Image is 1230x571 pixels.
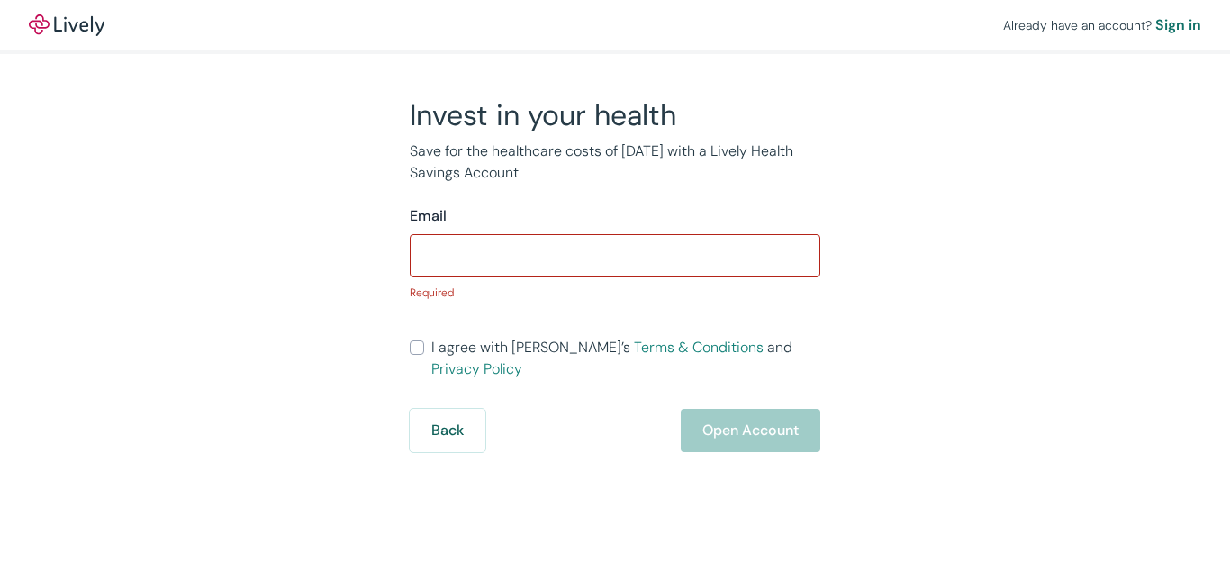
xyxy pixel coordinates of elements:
[29,14,104,36] a: LivelyLively
[410,97,820,133] h2: Invest in your health
[1003,14,1201,36] div: Already have an account?
[634,338,764,357] a: Terms & Conditions
[1155,14,1201,36] a: Sign in
[431,359,522,378] a: Privacy Policy
[410,140,820,184] p: Save for the healthcare costs of [DATE] with a Lively Health Savings Account
[410,409,485,452] button: Back
[410,205,447,227] label: Email
[29,14,104,36] img: Lively
[431,337,820,380] span: I agree with [PERSON_NAME]’s and
[410,285,820,301] p: Required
